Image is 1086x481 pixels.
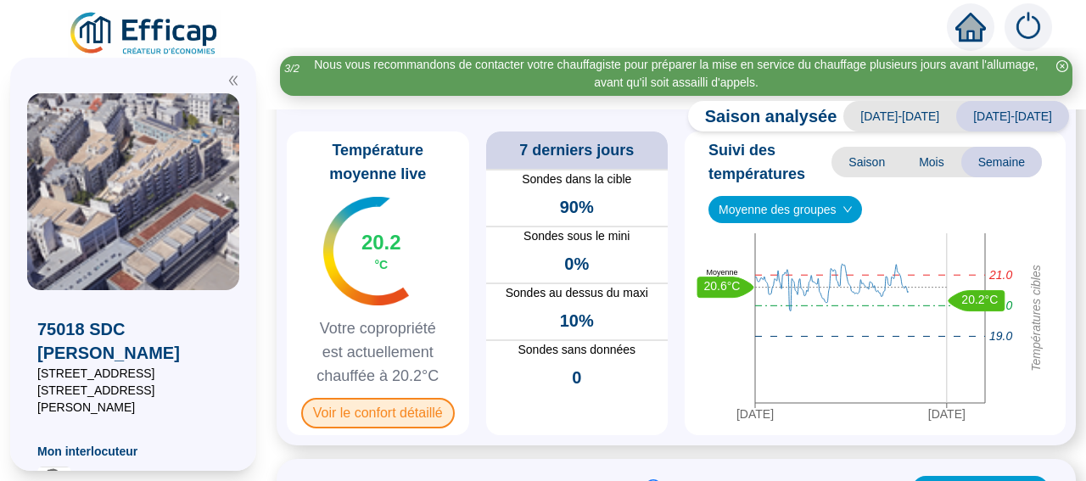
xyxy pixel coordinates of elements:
span: Voir le confort détaillé [301,398,455,428]
span: Semaine [961,147,1042,177]
span: Saison [831,147,902,177]
span: Saison analysée [688,104,837,128]
span: Moyenne des groupes [719,197,852,222]
span: °C [374,256,388,273]
span: 0 [572,366,581,389]
span: Mois [902,147,961,177]
tspan: 19.0 [989,330,1012,344]
img: efficap energie logo [68,10,221,58]
span: Sondes sans données [486,341,669,359]
span: Sondes sous le mini [486,227,669,245]
span: 7 derniers jours [519,138,634,162]
span: [DATE]-[DATE] [843,101,956,131]
text: Moyenne [706,268,737,277]
span: down [842,204,853,215]
span: Votre copropriété est actuellement chauffée à 20.2°C [294,316,462,388]
span: Mon interlocuteur [37,443,229,460]
span: Sondes dans la cible [486,171,669,188]
i: 3 / 2 [284,62,299,75]
img: alerts [1005,3,1052,51]
span: [STREET_ADDRESS] [37,365,229,382]
span: [STREET_ADDRESS][PERSON_NAME] [37,382,229,416]
span: 75018 SDC [PERSON_NAME] [37,317,229,365]
span: Température moyenne live [294,138,462,186]
span: double-left [227,75,239,87]
span: Sondes au dessus du maxi [486,284,669,302]
text: 20.2°C [961,294,998,307]
span: Suivi des températures [708,138,831,186]
span: 10% [560,309,594,333]
tspan: [DATE] [736,407,774,421]
tspan: 21.0 [988,269,1012,282]
tspan: [DATE] [928,407,966,421]
span: 0% [564,252,589,276]
span: close-circle [1056,60,1068,72]
span: 90% [560,195,594,219]
span: 20.2 [361,229,401,256]
tspan: 20.0 [988,299,1012,313]
div: Nous vous recommandons de contacter votre chauffagiste pour préparer la mise en service du chauff... [307,56,1045,92]
img: indicateur températures [323,197,409,305]
span: home [955,12,986,42]
tspan: Températures cibles [1029,266,1043,372]
text: 20.6°C [704,280,741,294]
span: [DATE]-[DATE] [956,101,1069,131]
